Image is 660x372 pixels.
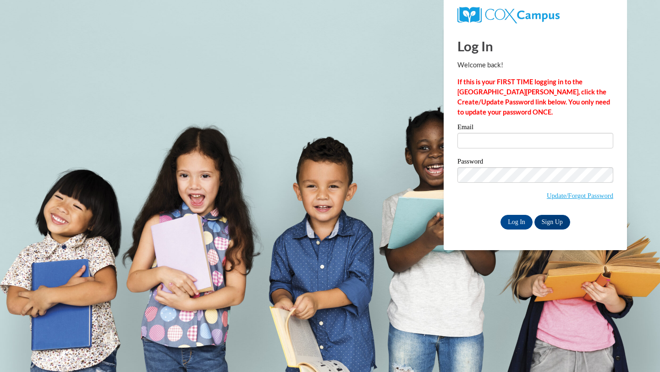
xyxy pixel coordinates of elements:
label: Email [457,124,613,133]
label: Password [457,158,613,167]
h1: Log In [457,37,613,55]
strong: If this is your FIRST TIME logging in to the [GEOGRAPHIC_DATA][PERSON_NAME], click the Create/Upd... [457,78,610,116]
p: Welcome back! [457,60,613,70]
a: Update/Forgot Password [547,192,613,199]
a: COX Campus [457,11,560,18]
input: Log In [500,215,533,230]
a: Sign Up [534,215,570,230]
img: COX Campus [457,7,560,23]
